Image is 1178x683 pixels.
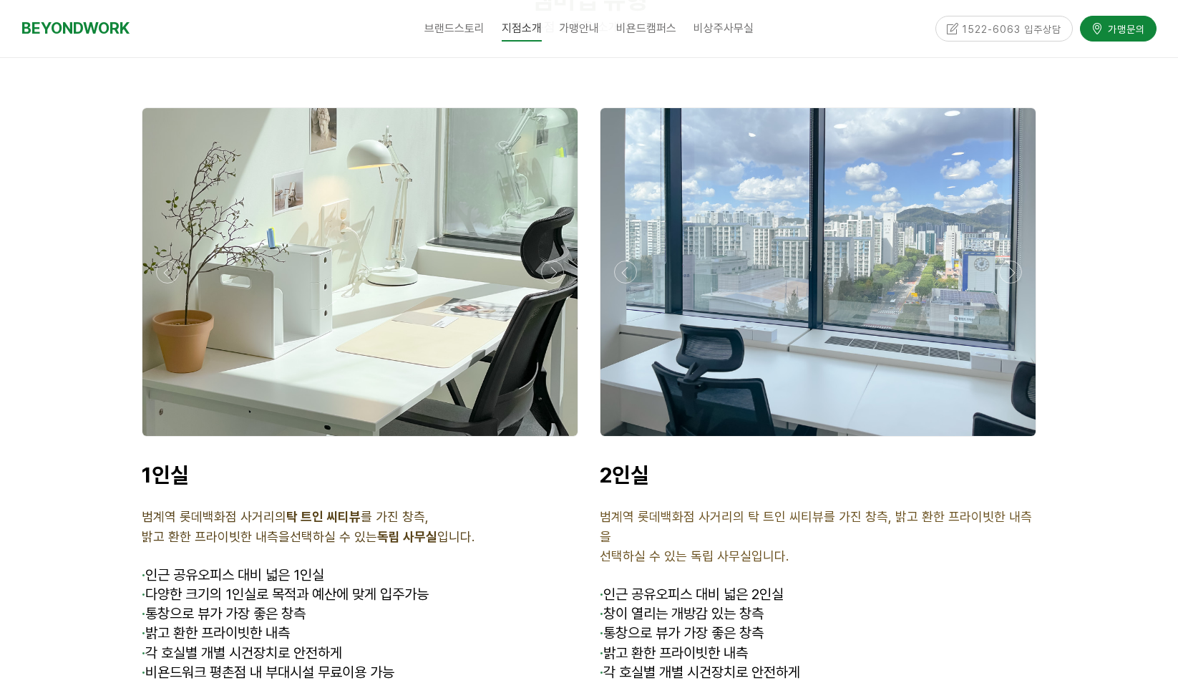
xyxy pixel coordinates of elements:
strong: · [142,624,145,641]
strong: · [600,644,603,662]
span: 통창으로 뷰가 가장 좋은 창측 [142,605,306,622]
span: · [142,566,145,583]
span: 비욘드워크 평촌점 내 부대시설 무료이용 가능 [142,664,394,681]
strong: · [600,664,603,681]
span: 2인실 [600,462,649,488]
span: 범계역 롯데백화점 사거리의 탁 트인 씨티뷰를 가진 창측, 밝고 환한 프라이빗한 내측을 [600,509,1032,543]
a: 지점소개 [493,11,550,47]
a: 비욘드캠퍼스 [608,11,685,47]
span: 비상주사무실 [693,21,754,35]
span: 지점소개 [502,16,542,42]
span: 비욘드캠퍼스 [616,21,676,35]
span: 밝고 환한 프라이빗한 내측 [142,624,290,641]
strong: · [600,605,603,622]
span: 가맹안내 [559,21,599,35]
a: 가맹문의 [1080,14,1157,39]
span: 밝고 환한 프라이빗한 내측을 [142,529,290,544]
strong: · [142,664,145,681]
strong: · [142,644,145,662]
strong: · [142,605,145,622]
span: 가맹문의 [1104,20,1145,34]
span: 창이 열리는 개방감 있는 창측 [600,605,764,622]
span: 브랜드스토리 [424,21,485,35]
span: 선택하실 수 있는 독립 사무실입니다. [600,548,789,563]
a: BEYONDWORK [21,15,130,42]
span: 통창으로 뷰가 가장 좋은 창측 [600,624,764,641]
a: 브랜드스토리 [416,11,493,47]
span: 1인실 [142,462,189,488]
a: 가맹안내 [550,11,608,47]
span: 각 호실별 개별 시건장치로 안전하게 [600,664,800,681]
span: 선택하실 수 있는 입니다. [290,529,474,544]
strong: 독립 사무실 [377,529,437,544]
strong: · [142,586,145,603]
strong: 탁 트인 씨티뷰 [286,509,361,524]
strong: · [600,624,603,641]
span: 각 호실별 개별 시건장치로 안전하게 [142,644,342,662]
span: 다양한 크기의 1인실로 목적과 예산에 맞게 입주가능 [142,586,429,603]
span: · [600,586,603,603]
span: 인근 공유오피스 대비 넓은 2인실 [603,586,784,603]
span: 밝고 환한 프라이빗한 내측 [600,644,748,662]
span: 인근 공유오피스 대비 넓은 1인실 [145,566,324,583]
a: 비상주사무실 [685,11,762,47]
span: 범계역 롯데백화점 사거리의 를 가진 창측, [142,509,429,524]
